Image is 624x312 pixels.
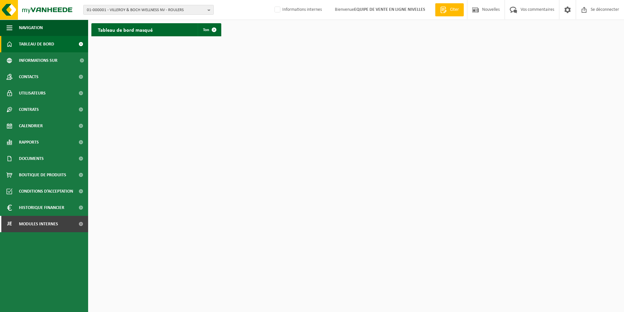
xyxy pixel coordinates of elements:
[87,5,205,15] span: 01-000001 - VILLEROY & BOCH WELLNESS NV - ROULERS
[19,199,64,216] span: Historique financier
[19,150,44,167] span: Documents
[19,85,46,101] span: Utilisateurs
[19,167,66,183] span: Boutique de produits
[19,216,58,232] span: Modules internes
[448,7,460,13] span: Citer
[19,101,39,118] span: Contrats
[203,28,209,32] span: Ton
[273,5,322,15] label: Informations internes
[19,52,75,69] span: Informations sur l’entreprise
[19,183,73,199] span: Conditions d’acceptation
[7,216,12,232] span: Je
[19,118,43,134] span: Calendrier
[91,23,159,36] h2: Tableau de bord masqué
[354,7,425,12] strong: EQUIPE DE VENTE EN LIGNE NIVELLES
[19,36,54,52] span: Tableau de bord
[335,7,425,12] font: Bienvenue
[19,20,43,36] span: Navigation
[198,23,221,36] a: Ton
[19,69,39,85] span: Contacts
[435,3,464,16] a: Citer
[19,134,39,150] span: Rapports
[83,5,214,15] button: 01-000001 - VILLEROY & BOCH WELLNESS NV - ROULERS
